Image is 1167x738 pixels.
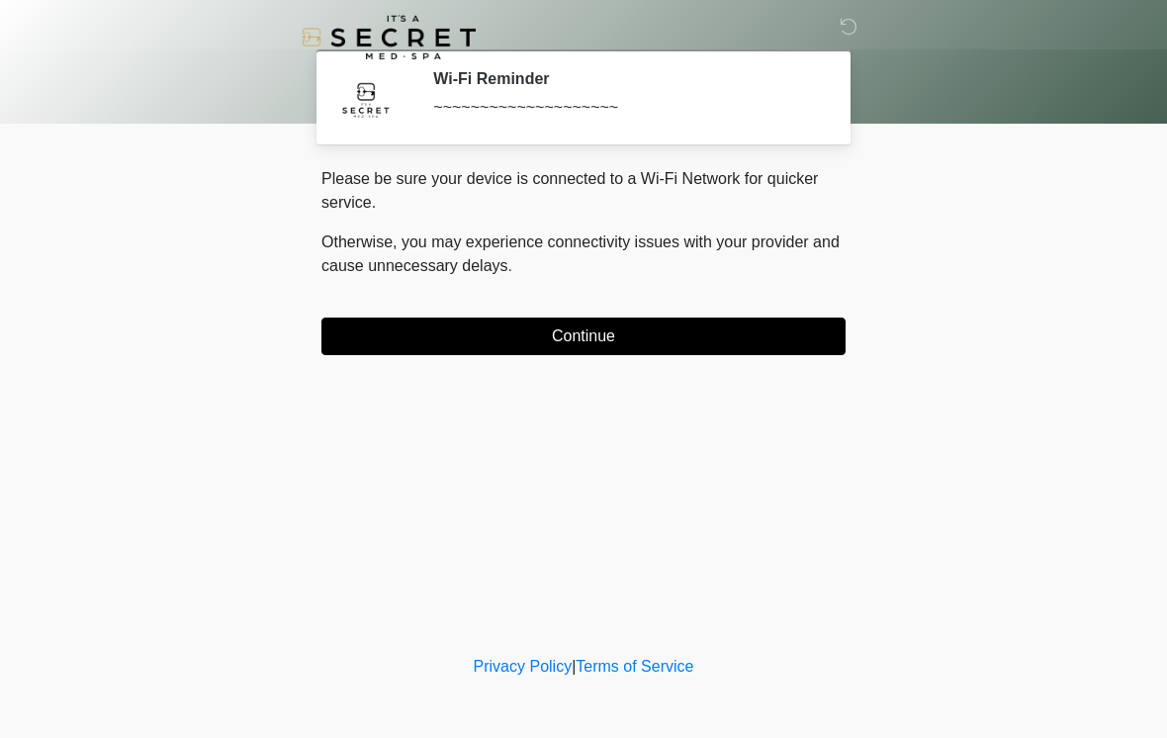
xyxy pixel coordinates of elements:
[433,96,816,120] div: ~~~~~~~~~~~~~~~~~~~~
[321,167,846,215] p: Please be sure your device is connected to a Wi-Fi Network for quicker service.
[576,658,693,675] a: Terms of Service
[321,318,846,355] button: Continue
[302,15,476,59] img: It's A Secret Med Spa Logo
[572,658,576,675] a: |
[336,69,396,129] img: Agent Avatar
[508,257,512,274] span: .
[321,231,846,278] p: Otherwise, you may experience connectivity issues with your provider and cause unnecessary delays
[474,658,573,675] a: Privacy Policy
[433,69,816,88] h2: Wi-Fi Reminder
